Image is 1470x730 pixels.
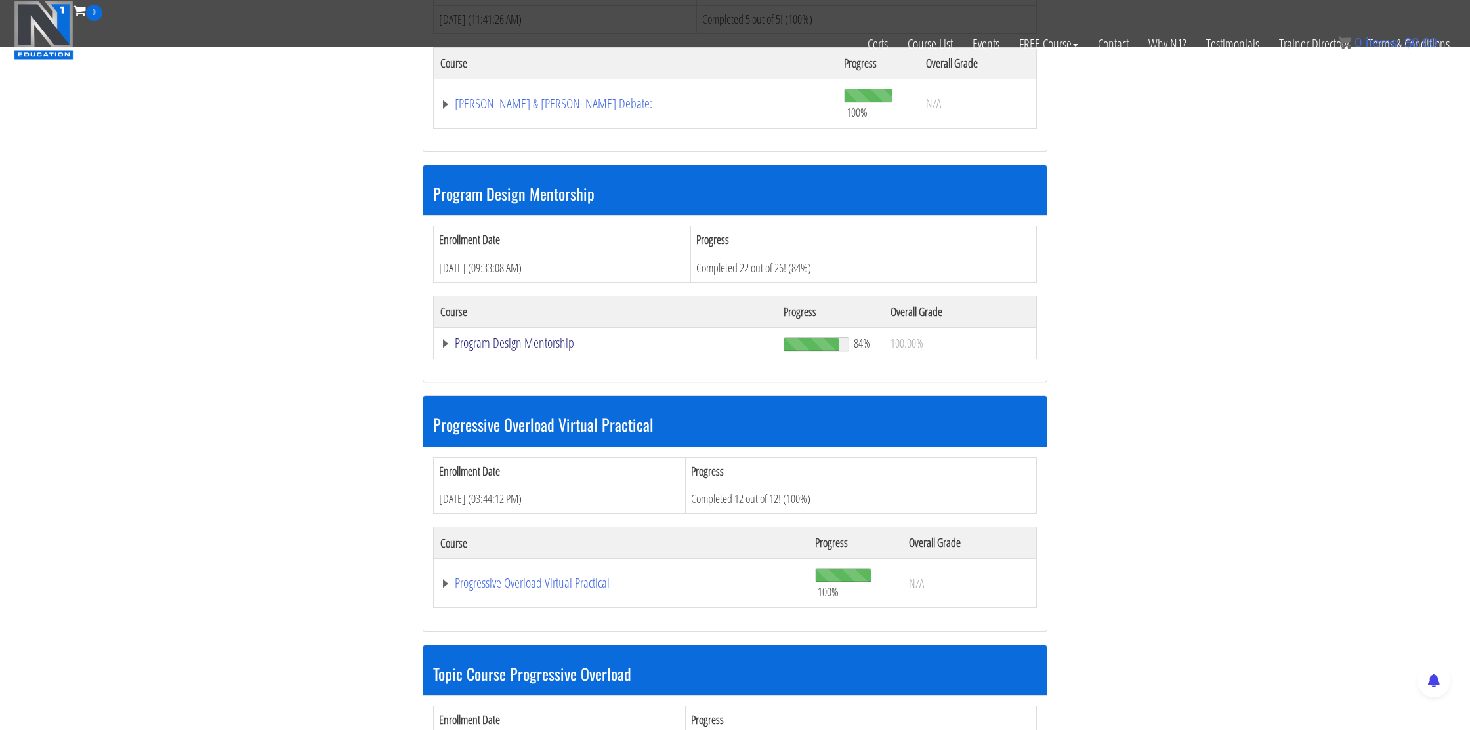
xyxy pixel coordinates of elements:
[434,485,686,514] td: [DATE] (03:44:12 PM)
[902,527,1036,559] th: Overall Grade
[884,327,1036,359] td: 100.00%
[1404,35,1437,50] bdi: 0.00
[1139,21,1196,67] a: Why N1?
[854,336,870,350] span: 84%
[1354,35,1362,50] span: 0
[1404,35,1412,50] span: $
[691,226,1037,254] th: Progress
[440,97,831,110] a: [PERSON_NAME] & [PERSON_NAME] Debate:
[1088,21,1139,67] a: Contact
[898,21,963,67] a: Course List
[777,296,884,327] th: Progress
[1196,21,1269,67] a: Testimonials
[440,577,802,590] a: Progressive Overload Virtual Practical
[440,336,770,350] a: Program Design Mentorship
[847,105,868,119] span: 100%
[434,296,778,327] th: Course
[686,485,1037,514] td: Completed 12 out of 12! (100%)
[1009,21,1088,67] a: FREE Course
[434,226,691,254] th: Enrollment Date
[73,1,102,19] a: 0
[14,1,73,60] img: n1-education
[1338,35,1437,50] a: 0 items: $0.00
[86,5,102,21] span: 0
[902,559,1036,608] td: N/A
[1358,21,1459,67] a: Terms & Conditions
[919,79,1036,128] td: N/A
[434,457,686,485] th: Enrollment Date
[1366,35,1400,50] span: items:
[691,254,1037,283] td: Completed 22 out of 26! (84%)
[434,254,691,283] td: [DATE] (09:33:08 AM)
[1269,21,1358,67] a: Trainer Directory
[1338,36,1351,49] img: icon11.png
[433,416,1037,433] h3: Progressive Overload Virtual Practical
[686,457,1037,485] th: Progress
[434,527,808,559] th: Course
[808,527,903,559] th: Progress
[858,21,898,67] a: Certs
[963,21,1009,67] a: Events
[884,296,1036,327] th: Overall Grade
[433,665,1037,682] h3: Topic Course Progressive Overload
[818,584,839,599] span: 100%
[433,185,1037,202] h3: Program Design Mentorship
